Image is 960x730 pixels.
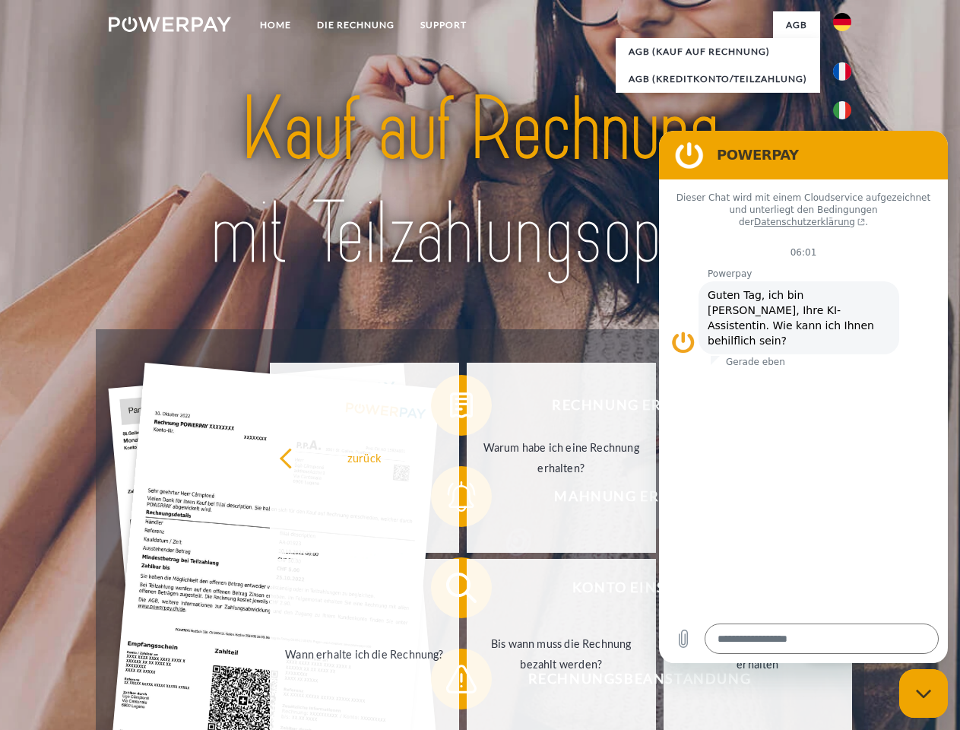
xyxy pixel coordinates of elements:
iframe: Messaging-Fenster [659,131,948,663]
iframe: Schaltfläche zum Öffnen des Messaging-Fensters; Konversation läuft [899,669,948,718]
img: logo-powerpay-white.svg [109,17,231,32]
img: fr [833,62,851,81]
div: zurück [279,447,450,468]
img: title-powerpay_de.svg [145,73,815,291]
img: it [833,101,851,119]
a: agb [773,11,820,39]
div: Wann erhalte ich die Rechnung? [279,643,450,664]
a: SUPPORT [407,11,480,39]
a: AGB (Kreditkonto/Teilzahlung) [616,65,820,93]
div: Warum habe ich eine Rechnung erhalten? [476,437,647,478]
a: AGB (Kauf auf Rechnung) [616,38,820,65]
div: Bis wann muss die Rechnung bezahlt werden? [476,633,647,674]
a: Home [247,11,304,39]
a: DIE RECHNUNG [304,11,407,39]
img: de [833,13,851,31]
